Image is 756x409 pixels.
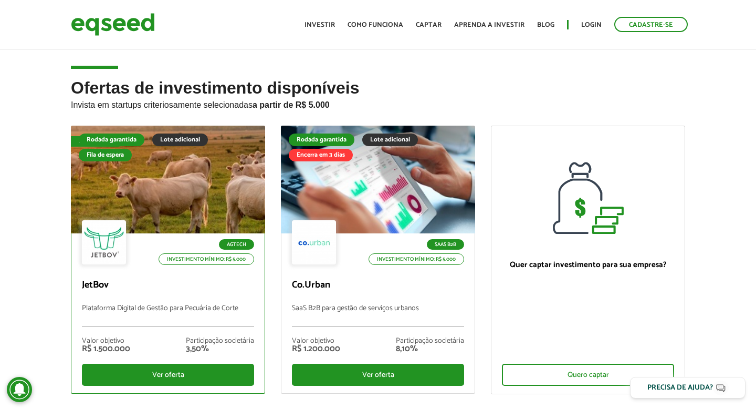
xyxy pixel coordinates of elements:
[71,79,685,126] h2: Ofertas de investimento disponíveis
[159,253,254,265] p: Investimento mínimo: R$ 5.000
[491,126,685,394] a: Quer captar investimento para sua empresa? Quero captar
[454,22,524,28] a: Aprenda a investir
[369,253,464,265] p: Investimento mínimo: R$ 5.000
[219,239,254,250] p: Agtech
[186,345,254,353] div: 3,50%
[289,134,354,146] div: Rodada garantida
[304,22,335,28] a: Investir
[362,134,418,146] div: Lote adicional
[292,280,464,291] p: Co.Urban
[82,280,254,291] p: JetBov
[396,338,464,345] div: Participação societária
[502,364,674,386] div: Quero captar
[82,345,130,353] div: R$ 1.500.000
[71,136,124,147] div: Fila de espera
[292,345,340,353] div: R$ 1.200.000
[289,149,353,161] div: Encerra em 3 dias
[502,260,674,270] p: Quer captar investimento para sua empresa?
[82,338,130,345] div: Valor objetivo
[396,345,464,353] div: 8,10%
[71,97,685,110] p: Invista em startups criteriosamente selecionadas
[79,134,144,146] div: Rodada garantida
[253,100,330,109] strong: a partir de R$ 5.000
[79,149,132,161] div: Fila de espera
[416,22,442,28] a: Captar
[292,304,464,327] p: SaaS B2B para gestão de serviços urbanos
[581,22,602,28] a: Login
[82,364,254,386] div: Ver oferta
[71,126,265,394] a: Fila de espera Rodada garantida Lote adicional Fila de espera Agtech Investimento mínimo: R$ 5.00...
[292,364,464,386] div: Ver oferta
[281,126,475,394] a: Rodada garantida Lote adicional Encerra em 3 dias SaaS B2B Investimento mínimo: R$ 5.000 Co.Urban...
[537,22,554,28] a: Blog
[614,17,688,32] a: Cadastre-se
[152,134,208,146] div: Lote adicional
[71,11,155,38] img: EqSeed
[82,304,254,327] p: Plataforma Digital de Gestão para Pecuária de Corte
[186,338,254,345] div: Participação societária
[348,22,403,28] a: Como funciona
[427,239,464,250] p: SaaS B2B
[292,338,340,345] div: Valor objetivo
